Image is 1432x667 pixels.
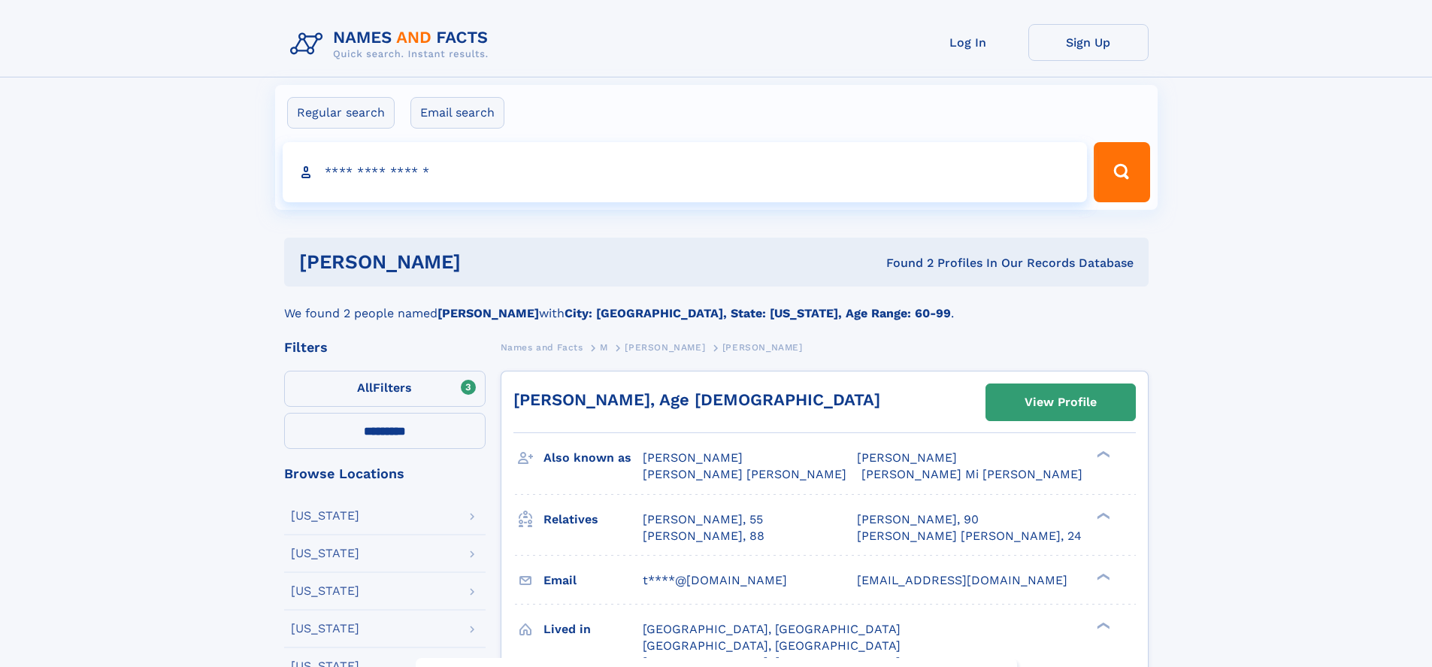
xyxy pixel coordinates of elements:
[1028,24,1149,61] a: Sign Up
[437,306,539,320] b: [PERSON_NAME]
[284,371,486,407] label: Filters
[299,253,674,271] h1: [PERSON_NAME]
[908,24,1028,61] a: Log In
[643,511,763,528] a: [PERSON_NAME], 55
[600,342,608,353] span: M
[1093,571,1111,581] div: ❯
[1025,385,1097,420] div: View Profile
[643,528,764,544] a: [PERSON_NAME], 88
[643,622,901,636] span: [GEOGRAPHIC_DATA], [GEOGRAPHIC_DATA]
[1093,620,1111,630] div: ❯
[986,384,1135,420] a: View Profile
[643,467,846,481] span: [PERSON_NAME] [PERSON_NAME]
[284,24,501,65] img: Logo Names and Facts
[857,528,1082,544] a: [PERSON_NAME] [PERSON_NAME], 24
[284,287,1149,323] div: We found 2 people named with .
[543,617,643,642] h3: Lived in
[674,255,1134,271] div: Found 2 Profiles In Our Records Database
[291,623,359,635] div: [US_STATE]
[543,445,643,471] h3: Also known as
[543,568,643,593] h3: Email
[1093,450,1111,459] div: ❯
[643,450,743,465] span: [PERSON_NAME]
[625,342,705,353] span: [PERSON_NAME]
[291,585,359,597] div: [US_STATE]
[565,306,951,320] b: City: [GEOGRAPHIC_DATA], State: [US_STATE], Age Range: 60-99
[283,142,1088,202] input: search input
[857,511,979,528] a: [PERSON_NAME], 90
[861,467,1082,481] span: [PERSON_NAME] Mi [PERSON_NAME]
[410,97,504,129] label: Email search
[857,450,957,465] span: [PERSON_NAME]
[501,338,583,356] a: Names and Facts
[284,341,486,354] div: Filters
[357,380,373,395] span: All
[284,467,486,481] div: Browse Locations
[643,638,901,653] span: [GEOGRAPHIC_DATA], [GEOGRAPHIC_DATA]
[1093,511,1111,520] div: ❯
[287,97,395,129] label: Regular search
[857,573,1067,587] span: [EMAIL_ADDRESS][DOMAIN_NAME]
[291,547,359,559] div: [US_STATE]
[600,338,608,356] a: M
[543,507,643,532] h3: Relatives
[625,338,705,356] a: [PERSON_NAME]
[291,510,359,522] div: [US_STATE]
[513,390,880,409] a: [PERSON_NAME], Age [DEMOGRAPHIC_DATA]
[722,342,803,353] span: [PERSON_NAME]
[1094,142,1149,202] button: Search Button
